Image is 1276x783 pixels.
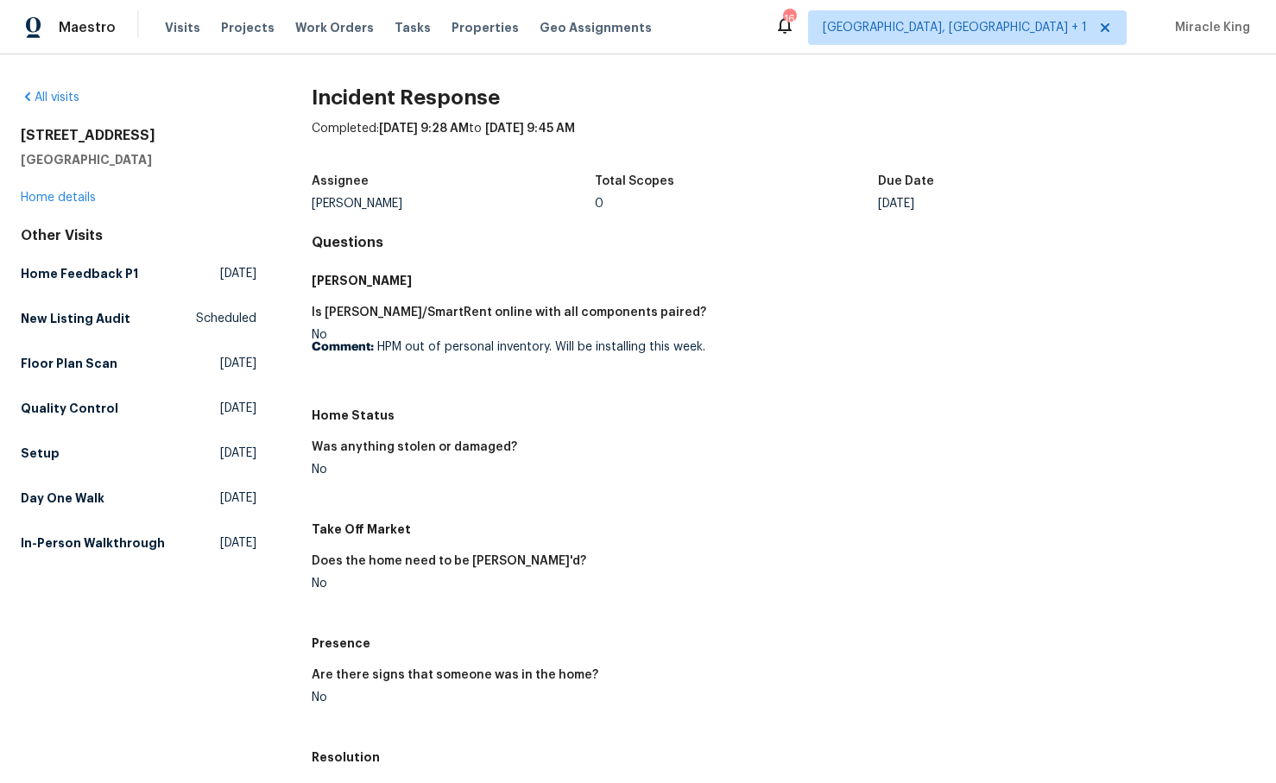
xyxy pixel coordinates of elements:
h5: Take Off Market [312,521,1255,538]
span: Projects [221,19,275,36]
span: Scheduled [196,310,256,327]
h5: Presence [312,635,1255,652]
span: Geo Assignments [540,19,652,36]
a: Home details [21,192,96,204]
span: Tasks [395,22,431,34]
h5: Assignee [312,175,369,187]
h5: Home Feedback P1 [21,265,138,282]
h5: Quality Control [21,400,118,417]
a: Quality Control[DATE] [21,393,256,424]
span: [DATE] [220,400,256,417]
span: Visits [165,19,200,36]
h5: Was anything stolen or damaged? [312,441,517,453]
h5: Floor Plan Scan [21,355,117,372]
span: [GEOGRAPHIC_DATA], [GEOGRAPHIC_DATA] + 1 [823,19,1087,36]
div: Completed: to [312,120,1255,165]
h5: Home Status [312,407,1255,424]
div: No [312,691,769,704]
span: [DATE] [220,355,256,372]
span: Miracle King [1168,19,1250,36]
div: Other Visits [21,227,256,244]
h2: Incident Response [312,89,1255,106]
a: Home Feedback P1[DATE] [21,258,256,289]
div: 16 [783,10,795,28]
span: [DATE] 9:45 AM [485,123,575,135]
h5: Total Scopes [595,175,674,187]
span: Maestro [59,19,116,36]
h5: New Listing Audit [21,310,130,327]
span: [DATE] [220,489,256,507]
span: Properties [452,19,519,36]
h5: Does the home need to be [PERSON_NAME]'d? [312,555,586,567]
h2: [STREET_ADDRESS] [21,127,256,144]
span: [DATE] 9:28 AM [379,123,469,135]
h5: Setup [21,445,60,462]
span: [DATE] [220,265,256,282]
h5: Are there signs that someone was in the home? [312,669,598,681]
div: No [312,464,769,476]
h5: [GEOGRAPHIC_DATA] [21,151,256,168]
span: Work Orders [295,19,374,36]
a: New Listing AuditScheduled [21,303,256,334]
h4: Questions [312,234,1255,251]
a: Day One Walk[DATE] [21,483,256,514]
h5: In-Person Walkthrough [21,534,165,552]
h5: Due Date [878,175,934,187]
div: [PERSON_NAME] [312,198,595,210]
h5: Is [PERSON_NAME]/SmartRent online with all components paired? [312,306,706,319]
span: [DATE] [220,445,256,462]
a: All visits [21,92,79,104]
h5: [PERSON_NAME] [312,272,1255,289]
div: 0 [595,198,878,210]
div: No [312,329,769,353]
div: No [312,578,769,590]
a: Setup[DATE] [21,438,256,469]
h5: Resolution [312,748,1255,766]
span: [DATE] [220,534,256,552]
p: HPM out of personal inventory. Will be installing this week. [312,341,769,353]
div: [DATE] [878,198,1161,210]
a: In-Person Walkthrough[DATE] [21,527,256,559]
h5: Day One Walk [21,489,104,507]
b: Comment: [312,341,374,353]
a: Floor Plan Scan[DATE] [21,348,256,379]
